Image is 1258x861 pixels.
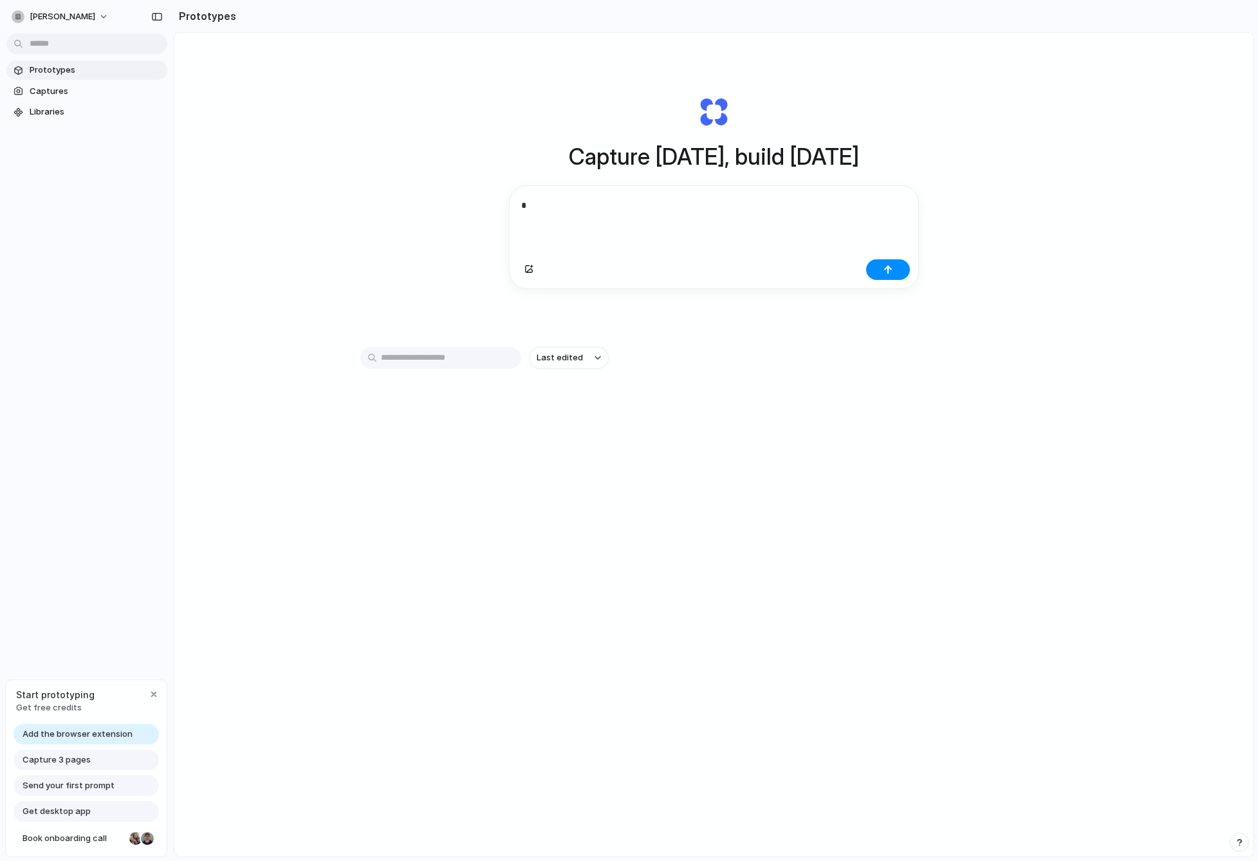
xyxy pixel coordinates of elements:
[14,801,159,822] a: Get desktop app
[16,688,95,701] span: Start prototyping
[174,8,236,24] h2: Prototypes
[30,10,95,23] span: [PERSON_NAME]
[30,85,162,98] span: Captures
[23,728,133,741] span: Add the browser extension
[14,724,159,745] a: Add the browser extension
[529,347,609,369] button: Last edited
[537,351,583,364] span: Last edited
[23,832,124,845] span: Book onboarding call
[23,754,91,766] span: Capture 3 pages
[6,6,115,27] button: [PERSON_NAME]
[14,828,159,849] a: Book onboarding call
[6,102,167,122] a: Libraries
[23,779,115,792] span: Send your first prompt
[23,805,91,818] span: Get desktop app
[6,82,167,101] a: Captures
[6,60,167,80] a: Prototypes
[30,64,162,77] span: Prototypes
[569,140,859,174] h1: Capture [DATE], build [DATE]
[140,831,155,846] div: Christian Iacullo
[128,831,143,846] div: Nicole Kubica
[16,701,95,714] span: Get free credits
[30,106,162,118] span: Libraries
